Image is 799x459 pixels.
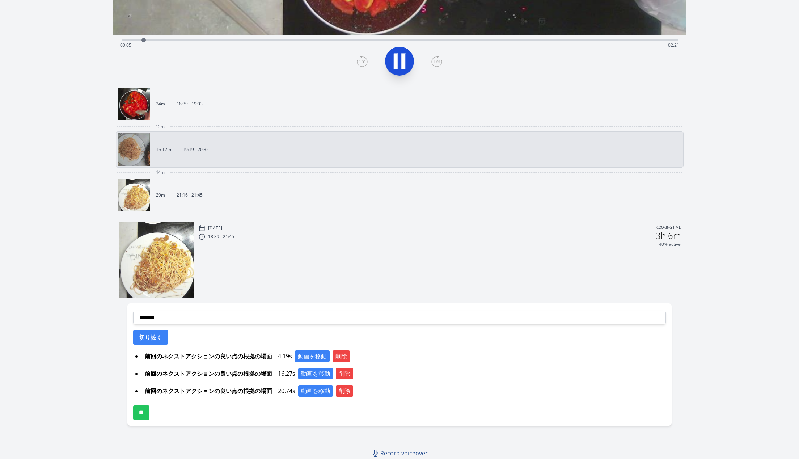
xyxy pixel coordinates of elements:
[659,241,681,247] p: 40% active
[177,101,203,107] p: 18:39 - 19:03
[380,449,428,458] span: Record voiceover
[298,385,333,397] button: 動画を移動
[142,385,666,397] div: 20.74s
[177,192,203,198] p: 21:16 - 21:45
[298,368,333,379] button: 動画を移動
[333,350,350,362] button: 削除
[208,234,234,240] p: 18:39 - 21:45
[142,385,275,397] span: 前回のネクストアクションの良い点の根拠の場面
[120,42,131,48] span: 00:05
[295,350,330,362] button: 動画を移動
[133,330,168,345] button: 切り抜く
[118,88,150,120] img: 250808164007_thumb.jpeg
[336,385,353,397] button: 削除
[142,368,666,379] div: 16.27s
[118,133,150,166] img: 250808172013_thumb.jpeg
[156,147,171,152] p: 1h 12m
[656,231,681,240] h2: 3h 6m
[668,42,679,48] span: 02:21
[208,225,222,231] p: [DATE]
[156,101,165,107] p: 24m
[656,225,681,231] p: Cooking time
[142,368,275,379] span: 前回のネクストアクションの良い点の根拠の場面
[142,350,275,362] span: 前回のネクストアクションの良い点の根拠の場面
[118,179,150,211] img: 250808191708_thumb.jpeg
[119,222,195,298] img: 250808191708_thumb.jpeg
[183,147,209,152] p: 19:19 - 20:32
[156,169,165,175] span: 44m
[156,124,165,130] span: 15m
[156,192,165,198] p: 29m
[142,350,666,362] div: 4.19s
[336,368,353,379] button: 削除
